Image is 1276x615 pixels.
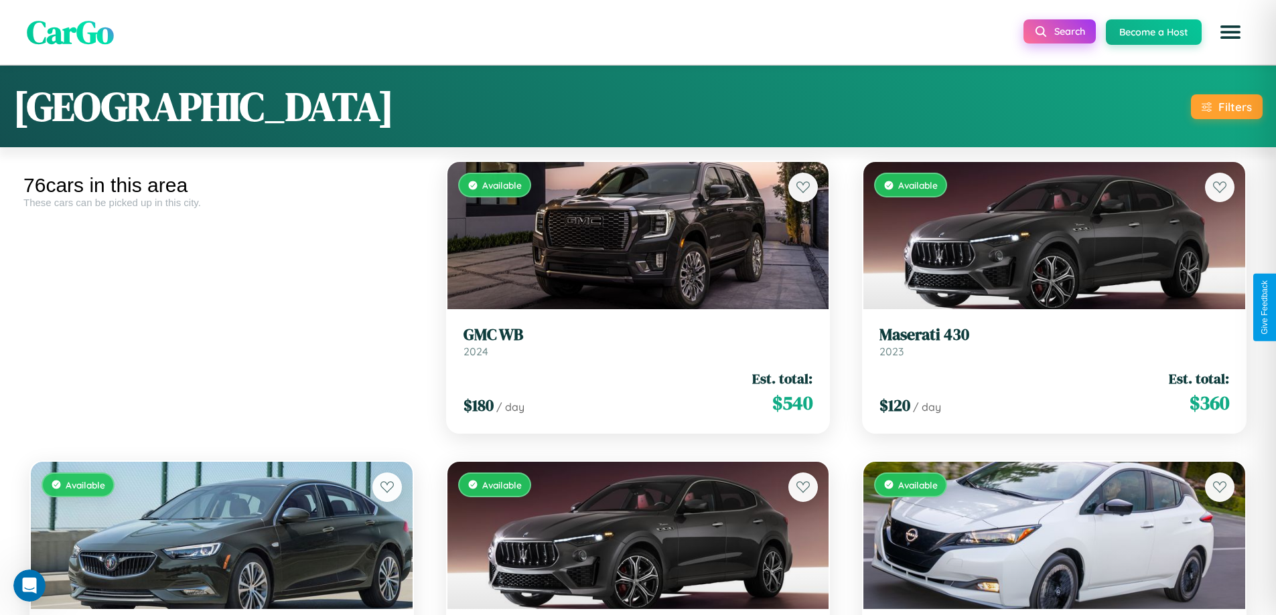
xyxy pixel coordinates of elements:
[27,10,114,54] span: CarGo
[879,325,1229,345] h3: Maserati 430
[1190,389,1229,416] span: $ 360
[1023,19,1096,43] button: Search
[1260,280,1269,335] div: Give Feedback
[13,569,46,602] iframe: Intercom live chat
[464,325,813,345] h3: GMC WB
[66,479,105,491] span: Available
[772,389,812,416] span: $ 540
[913,400,941,414] span: / day
[898,179,938,191] span: Available
[879,394,910,416] span: $ 120
[879,345,904,358] span: 2023
[13,79,394,134] h1: [GEOGRAPHIC_DATA]
[464,325,813,358] a: GMC WB2024
[752,369,812,388] span: Est. total:
[496,400,524,414] span: / day
[23,174,420,197] div: 76 cars in this area
[1191,94,1263,119] button: Filters
[464,394,494,416] span: $ 180
[1054,25,1085,37] span: Search
[1169,369,1229,388] span: Est. total:
[1106,19,1202,45] button: Become a Host
[879,325,1229,358] a: Maserati 4302023
[1218,100,1252,114] div: Filters
[1212,13,1249,51] button: Open menu
[482,179,522,191] span: Available
[482,479,522,491] span: Available
[23,197,420,208] div: These cars can be picked up in this city.
[464,345,488,358] span: 2024
[898,479,938,491] span: Available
